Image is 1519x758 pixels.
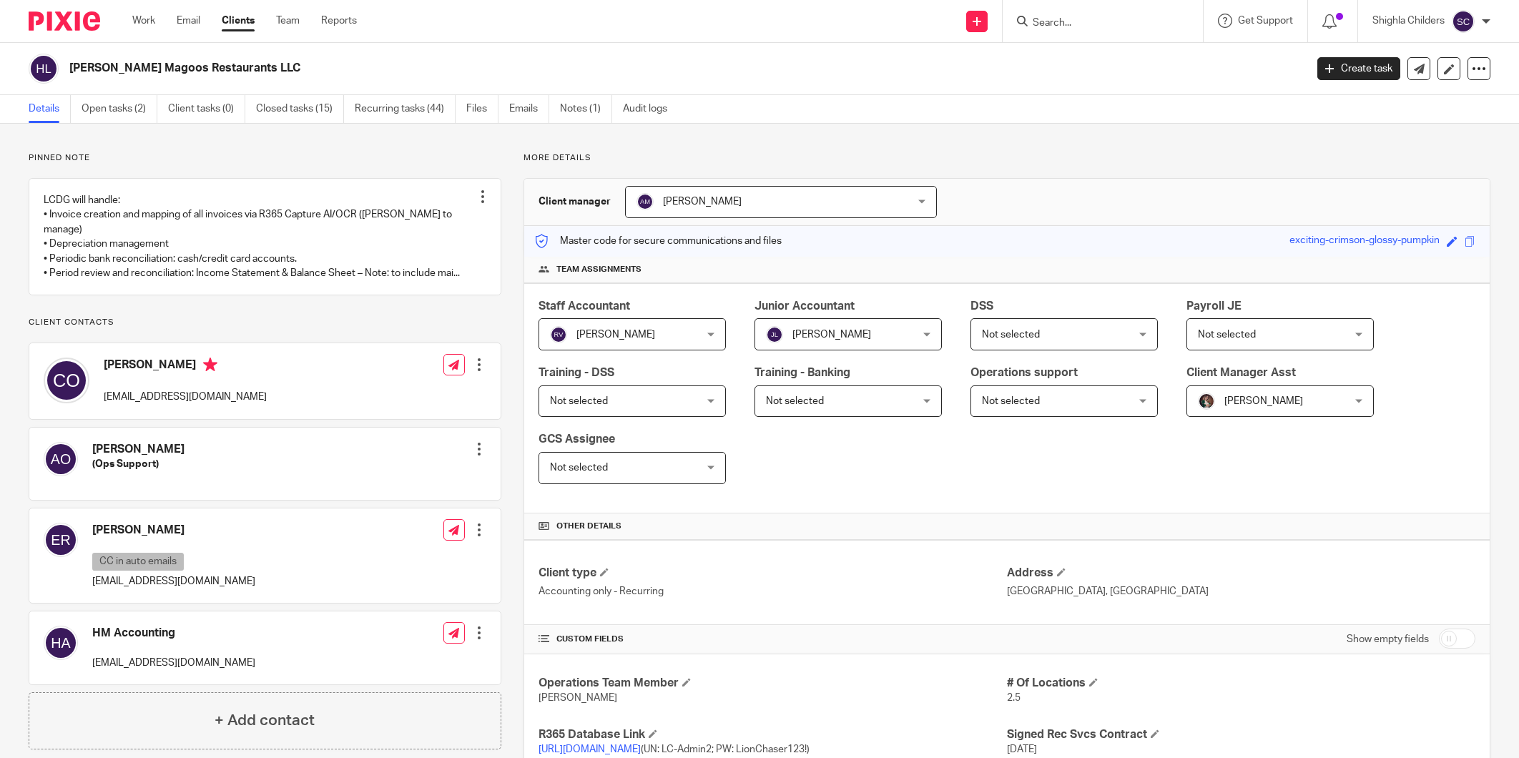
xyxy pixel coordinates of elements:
[539,300,630,312] span: Staff Accountant
[535,234,782,248] p: Master code for secure communications and files
[1007,693,1021,703] span: 2.5
[1186,367,1296,378] span: Client Manager Asst
[1031,17,1160,30] input: Search
[556,521,621,532] span: Other details
[222,14,255,28] a: Clients
[539,433,615,445] span: GCS Assignee
[1372,14,1445,28] p: Shighla Childers
[44,523,78,557] img: svg%3E
[29,11,100,31] img: Pixie
[215,709,315,732] h4: + Add contact
[104,390,267,404] p: [EMAIL_ADDRESS][DOMAIN_NAME]
[69,61,1051,76] h2: [PERSON_NAME] Magoos Restaurants LLC
[92,626,255,641] h4: HM Accounting
[663,197,742,207] span: [PERSON_NAME]
[792,330,871,340] span: [PERSON_NAME]
[766,396,824,406] span: Not selected
[1289,233,1440,250] div: exciting-crimson-glossy-pumpkin
[44,442,78,476] img: svg%3E
[539,676,1007,691] h4: Operations Team Member
[29,95,71,123] a: Details
[1198,393,1215,410] img: Profile%20picture%20JUS.JPG
[576,330,655,340] span: [PERSON_NAME]
[970,367,1078,378] span: Operations support
[168,95,245,123] a: Client tasks (0)
[466,95,498,123] a: Files
[539,566,1007,581] h4: Client type
[1347,632,1429,646] label: Show empty fields
[1007,676,1475,691] h4: # Of Locations
[92,656,255,670] p: [EMAIL_ADDRESS][DOMAIN_NAME]
[82,95,157,123] a: Open tasks (2)
[1007,566,1475,581] h4: Address
[92,553,184,571] p: CC in auto emails
[355,95,456,123] a: Recurring tasks (44)
[1186,300,1242,312] span: Payroll JE
[1452,10,1475,33] img: svg%3E
[29,152,501,164] p: Pinned note
[1198,330,1256,340] span: Not selected
[550,463,608,473] span: Not selected
[92,574,255,589] p: [EMAIL_ADDRESS][DOMAIN_NAME]
[539,693,617,703] span: [PERSON_NAME]
[1317,57,1400,80] a: Create task
[636,193,654,210] img: svg%3E
[560,95,612,123] a: Notes (1)
[982,330,1040,340] span: Not selected
[92,442,185,457] h4: [PERSON_NAME]
[1007,744,1037,754] span: [DATE]
[623,95,678,123] a: Audit logs
[92,457,185,471] h5: (Ops Support)
[539,744,810,754] span: (UN: LC-Admin2; PW: LionChaser123!)
[539,727,1007,742] h4: R365 Database Link
[523,152,1490,164] p: More details
[539,195,611,209] h3: Client manager
[44,358,89,403] img: svg%3E
[539,634,1007,645] h4: CUSTOM FIELDS
[539,744,641,754] a: [URL][DOMAIN_NAME]
[970,300,993,312] span: DSS
[766,326,783,343] img: svg%3E
[29,54,59,84] img: svg%3E
[321,14,357,28] a: Reports
[177,14,200,28] a: Email
[276,14,300,28] a: Team
[29,317,501,328] p: Client contacts
[1238,16,1293,26] span: Get Support
[92,523,255,538] h4: [PERSON_NAME]
[550,396,608,406] span: Not selected
[1007,727,1475,742] h4: Signed Rec Svcs Contract
[982,396,1040,406] span: Not selected
[556,264,641,275] span: Team assignments
[104,358,267,375] h4: [PERSON_NAME]
[132,14,155,28] a: Work
[754,367,850,378] span: Training - Banking
[539,584,1007,599] p: Accounting only - Recurring
[550,326,567,343] img: svg%3E
[509,95,549,123] a: Emails
[1007,584,1475,599] p: [GEOGRAPHIC_DATA], [GEOGRAPHIC_DATA]
[1224,396,1303,406] span: [PERSON_NAME]
[754,300,855,312] span: Junior Accountant
[539,367,614,378] span: Training - DSS
[203,358,217,372] i: Primary
[44,626,78,660] img: svg%3E
[256,95,344,123] a: Closed tasks (15)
